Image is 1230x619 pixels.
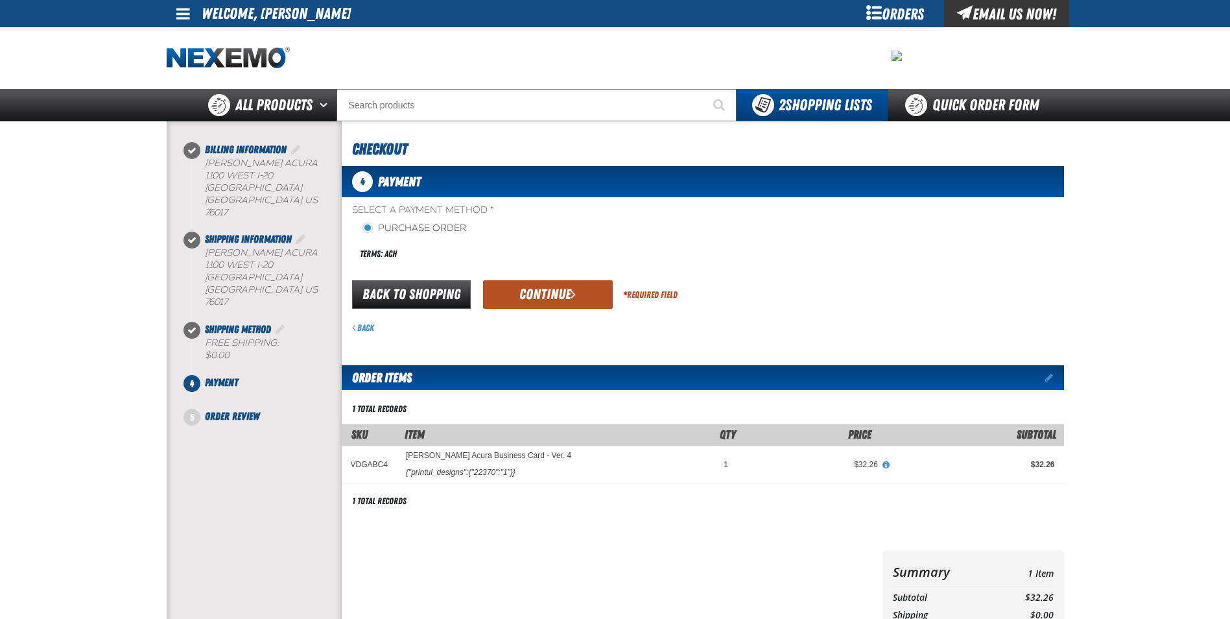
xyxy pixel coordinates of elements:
span: [GEOGRAPHIC_DATA] [205,272,302,283]
button: Continue [483,280,613,309]
div: Terms: ACH [352,240,703,268]
span: Billing Information [205,143,287,156]
div: 1 total records [352,403,407,415]
span: Order Review [205,410,259,422]
td: 1 Item [991,561,1053,583]
label: Purchase Order [362,223,466,235]
th: Summary [893,561,992,583]
a: Home [167,47,290,69]
td: $32.26 [991,589,1053,607]
a: Back to Shopping [352,280,471,309]
span: US [305,195,318,206]
li: Shipping Information. Step 2 of 5. Completed [192,232,342,321]
div: $32.26 [896,459,1055,470]
span: Select a Payment Method [352,204,703,217]
button: You have 2 Shopping Lists. Open to view details [737,89,888,121]
span: 1100 West I-20 [205,170,273,181]
span: Shopping Lists [779,96,872,114]
li: Order Review. Step 5 of 5. Not Completed [192,409,342,424]
span: 4 [352,171,373,192]
div: $32.26 [746,459,878,470]
span: Item [405,428,425,441]
span: US [305,284,318,295]
a: Edit items [1045,373,1064,382]
span: [PERSON_NAME] Acura [205,247,318,258]
button: Open All Products pages [315,89,337,121]
div: Free Shipping: [205,337,342,362]
div: Required Field [623,289,678,301]
th: Subtotal [893,589,992,607]
bdo: 76017 [205,207,228,218]
strong: 2 [779,96,785,114]
a: SKU [351,428,368,441]
span: [PERSON_NAME] Acura [205,158,318,169]
li: Billing Information. Step 1 of 5. Completed [192,142,342,232]
span: Shipping Method [205,323,271,335]
div: {"printui_designs":{"22370":"1"}} [406,467,515,478]
div: 1 total records [352,495,407,507]
button: View All Prices for Vandergriff Acura Business Card - Ver. 4 [878,459,895,471]
li: Shipping Method. Step 3 of 5. Completed [192,322,342,375]
h2: Order Items [342,365,412,390]
button: Start Searching [704,89,737,121]
span: All Products [235,93,313,117]
span: Price [848,428,871,441]
span: [GEOGRAPHIC_DATA] [205,284,302,295]
span: [GEOGRAPHIC_DATA] [205,195,302,206]
td: VDGABC4 [342,446,397,483]
span: 4 [183,375,200,392]
img: Nexemo logo [167,47,290,69]
span: Shipping Information [205,233,292,245]
input: Search [337,89,737,121]
a: Edit Billing Information [289,143,302,156]
span: 5 [183,409,200,426]
span: 1100 West I-20 [205,260,273,271]
a: [PERSON_NAME] Acura Business Card - Ver. 4 [406,452,571,461]
span: Subtotal [1017,428,1056,441]
a: Edit Shipping Information [294,233,307,245]
a: Back [352,322,374,333]
span: [GEOGRAPHIC_DATA] [205,182,302,193]
span: 1 [724,460,728,469]
img: 08cb5c772975e007c414e40fb9967a9c.jpeg [892,51,902,61]
bdo: 76017 [205,297,228,308]
a: Edit Shipping Method [274,323,287,335]
span: Payment [205,376,238,389]
nav: Checkout steps. Current step is Payment. Step 4 of 5 [182,142,342,424]
span: Checkout [352,140,407,158]
strong: $0.00 [205,350,230,361]
span: Qty [720,428,736,441]
a: Quick Order Form [888,89,1063,121]
input: Purchase Order [362,223,373,233]
span: Payment [378,174,421,189]
li: Payment. Step 4 of 5. Not Completed [192,375,342,409]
